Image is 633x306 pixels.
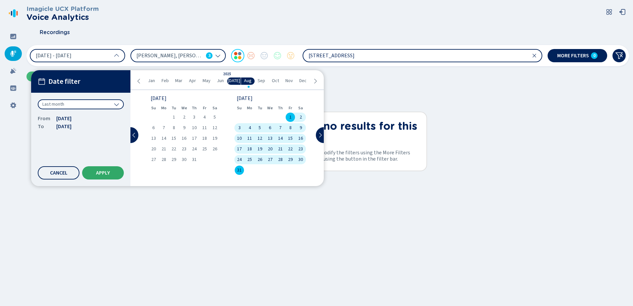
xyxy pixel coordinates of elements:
div: Tue Jul 22 2025 [169,144,179,154]
span: 10 [237,136,242,141]
span: 25 [202,147,207,151]
span: Apply [96,170,110,176]
span: 23 [298,147,303,151]
div: Sun Aug 03 2025 [234,123,245,132]
abbr: Thursday [192,106,197,110]
span: 19 [213,136,217,141]
span: 18 [247,147,252,151]
div: Tue Jul 29 2025 [169,155,179,164]
div: Mon Jul 14 2025 [159,134,169,143]
span: 20 [151,147,156,151]
div: Tue Aug 12 2025 [255,134,265,143]
svg: alarm-filled [10,68,17,74]
svg: dashboard-filled [10,33,17,40]
div: Wed Jul 09 2025 [179,123,189,132]
span: Apr [189,78,196,83]
div: Sat Aug 23 2025 [296,144,306,154]
span: 23 [182,147,186,151]
span: 8 [289,126,292,130]
span: 15 [288,136,293,141]
div: Thu Jul 03 2025 [189,113,200,122]
span: 12 [213,126,217,130]
button: Upload [26,72,71,81]
span: 30 [298,157,303,162]
div: Sun Jul 20 2025 [148,144,159,154]
span: [DATE] - [DATE] [36,53,72,58]
div: Thu Aug 21 2025 [275,144,285,154]
div: Sun Aug 17 2025 [234,144,245,154]
span: 1 [289,115,292,120]
div: 2025 [223,72,231,76]
svg: chevron-down [215,53,220,58]
svg: chevron-right [313,78,318,84]
div: Tue Jul 08 2025 [169,123,179,132]
abbr: Saturday [298,106,303,110]
button: Clear filters [612,49,626,62]
span: 5 [259,126,261,130]
span: Date filter [48,77,80,86]
span: Last month [42,101,64,108]
button: [DATE] - [DATE] [30,49,125,62]
span: Jan [148,78,155,83]
span: 16 [182,136,186,141]
span: 24 [192,147,197,151]
span: 14 [278,136,283,141]
span: 9 [183,126,185,130]
div: Tue Jul 01 2025 [169,113,179,122]
div: Wed Jul 23 2025 [179,144,189,154]
div: Wed Aug 20 2025 [265,144,275,154]
div: Mon Aug 25 2025 [245,155,255,164]
span: 11 [247,136,252,141]
span: May [203,78,211,83]
span: Cancel [50,170,68,176]
span: 10 [192,126,197,130]
span: 19 [258,147,262,151]
span: To [38,123,51,130]
div: Fri Aug 01 2025 [285,113,296,122]
span: 6 [152,126,155,130]
span: 3 [208,52,211,59]
span: 14 [162,136,166,141]
span: 22 [288,147,293,151]
span: 29 [288,157,293,162]
div: Fri Jul 25 2025 [199,144,210,154]
span: Sep [258,78,265,83]
span: 31 [237,168,242,173]
span: 28 [162,157,166,162]
span: 28 [278,157,283,162]
svg: funnel-disabled [615,52,623,60]
div: Wed Aug 27 2025 [265,155,275,164]
span: [PERSON_NAME], [PERSON_NAME], [PERSON_NAME] [136,52,203,59]
div: Thu Aug 28 2025 [275,155,285,164]
span: 27 [268,157,272,162]
span: [DATE] [228,78,240,83]
span: 15 [171,136,176,141]
span: 13 [151,136,156,141]
input: Filter by words contained in transcription [303,50,542,62]
div: Sun Aug 31 2025 [234,166,245,175]
div: Wed Aug 13 2025 [265,134,275,143]
div: Settings [5,98,22,113]
div: Recordings [5,46,22,61]
abbr: Friday [203,106,206,110]
div: Sat Aug 30 2025 [296,155,306,164]
span: 13 [268,136,272,141]
div: Sat Aug 02 2025 [296,113,306,122]
svg: chevron-up [114,53,119,58]
svg: calendar [38,77,46,85]
div: Wed Jul 16 2025 [179,134,189,143]
span: Dec [299,78,307,83]
span: 3 [193,115,195,120]
span: More filters [557,53,589,58]
span: 11 [202,126,207,130]
abbr: Wednesday [267,106,273,110]
span: 9 [300,126,302,130]
abbr: Thursday [278,106,283,110]
span: 4 [249,126,251,130]
div: Sat Aug 09 2025 [296,123,306,132]
div: Mon Aug 11 2025 [245,134,255,143]
div: Sat Jul 12 2025 [210,123,220,132]
div: [DATE] [151,96,218,101]
abbr: Sunday [237,106,242,110]
span: 2 [300,115,302,120]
